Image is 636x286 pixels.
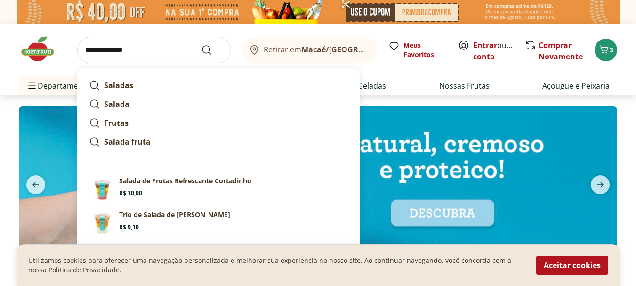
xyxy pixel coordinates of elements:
[473,40,525,62] a: Criar conta
[85,76,352,95] a: Saladas
[89,176,115,203] img: Principal
[119,176,251,186] p: Salada de Frutas Refrescante Cortadinho
[403,41,447,59] span: Meus Favoritos
[28,256,525,275] p: Utilizamos cookies para oferecer uma navegação personalizada e melhorar sua experiencia no nosso ...
[26,74,38,97] button: Menu
[119,223,139,231] span: R$ 9,10
[595,39,617,61] button: Carrinho
[201,44,224,56] button: Submit Search
[85,114,352,132] a: Frutas
[583,175,617,194] button: next
[539,40,583,62] a: Comprar Novamente
[85,95,352,114] a: Salada
[104,137,151,147] strong: Salada fruta
[19,35,66,63] img: Hortifruti
[439,80,490,91] a: Nossas Frutas
[473,40,515,62] span: ou
[264,45,368,54] span: Retirar em
[104,80,133,90] strong: Saladas
[473,40,497,50] a: Entrar
[85,132,352,151] a: Salada fruta
[542,80,610,91] a: Açougue e Peixaria
[388,41,447,59] a: Meus Favoritos
[610,45,613,54] span: 3
[119,189,142,197] span: R$ 10,00
[536,256,608,275] button: Aceitar cookies
[85,172,352,206] a: PrincipalSalada de Frutas Refrescante CortadinhoR$ 10,00
[242,37,377,63] button: Retirar emMacaé/[GEOGRAPHIC_DATA]
[119,210,230,220] p: Trio de Salada de [PERSON_NAME]
[85,206,352,240] a: PrincipalTrio de Salada de [PERSON_NAME]R$ 9,10
[26,74,94,97] span: Departamentos
[89,210,115,237] img: Principal
[104,99,129,109] strong: Salada
[301,44,407,55] b: Macaé/[GEOGRAPHIC_DATA]
[104,118,129,128] strong: Frutas
[19,175,53,194] button: previous
[77,37,231,63] input: search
